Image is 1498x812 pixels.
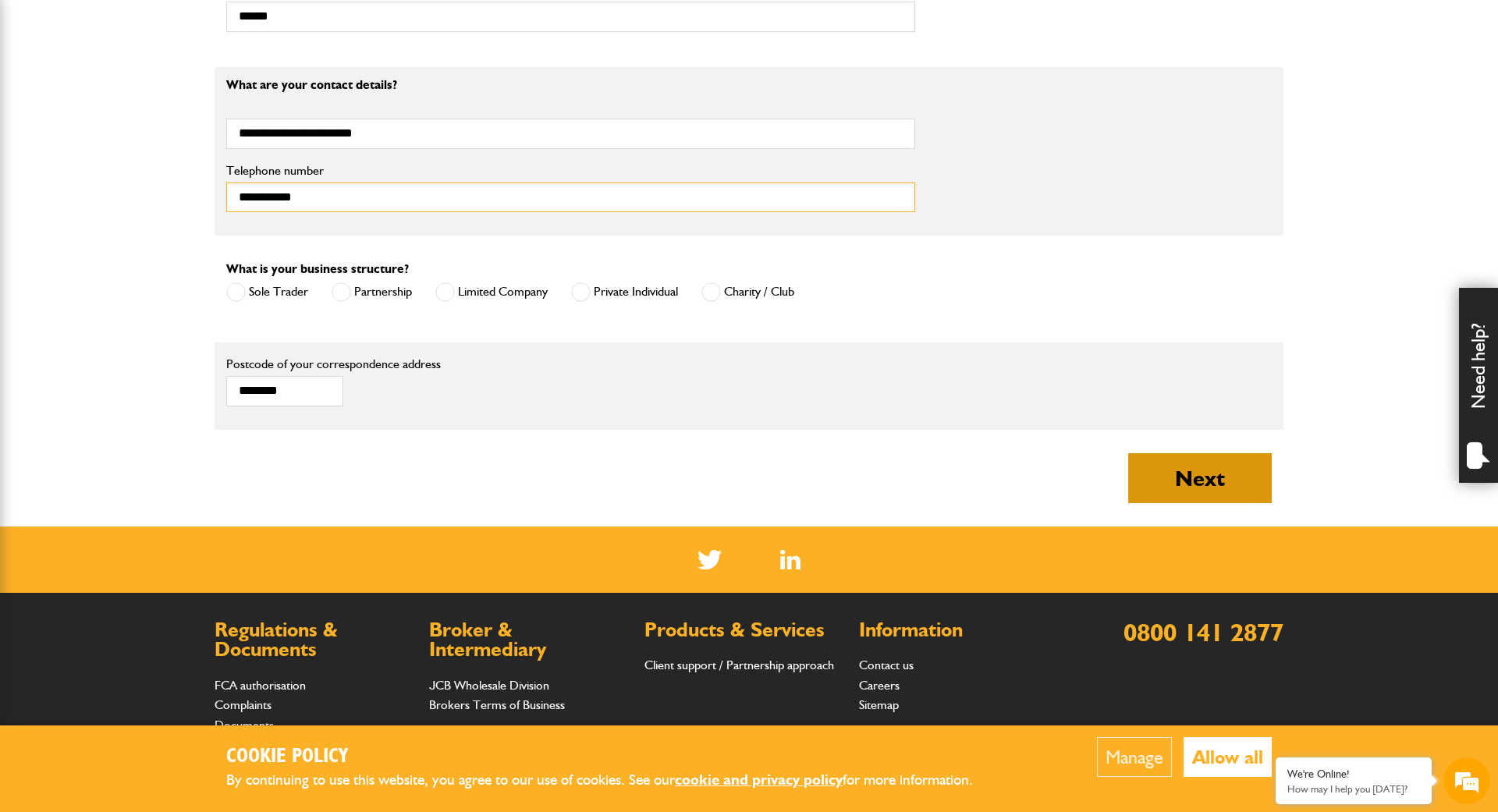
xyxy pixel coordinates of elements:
input: Enter your last name [20,144,285,179]
button: Allow all [1184,737,1272,777]
a: FCA authorisation [215,678,306,693]
a: Client support / Partnership approach [644,658,834,672]
p: What are your contact details? [226,79,915,91]
label: Sole Trader [226,282,308,302]
em: Start Chat [212,480,283,502]
textarea: Type your message and hit 'Enter' [20,282,285,467]
a: Sitemap [859,697,899,712]
input: Enter your phone number [20,236,285,271]
img: d_20077148190_company_1631870298795_20077148190 [27,87,66,108]
button: Next [1128,453,1272,503]
label: What is your business structure? [226,263,409,275]
label: Limited Company [435,282,548,302]
h2: Cookie Policy [226,745,999,769]
a: cookie and privacy policy [675,771,843,789]
label: Partnership [332,282,412,302]
button: Manage [1097,737,1172,777]
img: Twitter [698,550,722,569]
div: Minimize live chat window [256,8,293,45]
a: Complaints [215,697,272,712]
img: Linked In [780,550,801,569]
h2: Broker & Intermediary [429,620,628,660]
label: Private Individual [571,282,678,302]
a: Documents [215,718,274,732]
label: Charity / Club [701,282,794,302]
label: Telephone number [226,165,915,177]
h2: Products & Services [644,620,843,640]
div: Chat with us now [81,87,262,108]
p: By continuing to use this website, you agree to our use of cookies. See our for more information. [226,768,999,792]
input: Enter your email address [20,190,285,225]
h2: Information [859,620,1058,640]
a: LinkedIn [780,550,801,569]
p: How may I help you today? [1287,783,1420,795]
a: Careers [859,678,900,693]
label: Postcode of your correspondence address [226,358,464,371]
h2: Regulations & Documents [215,620,414,660]
a: Contact us [859,658,914,672]
a: Brokers Terms of Business [429,697,565,712]
div: We're Online! [1287,768,1420,781]
a: 0800 141 2877 [1123,617,1283,647]
div: Need help? [1459,288,1498,483]
a: JCB Wholesale Division [429,678,549,693]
